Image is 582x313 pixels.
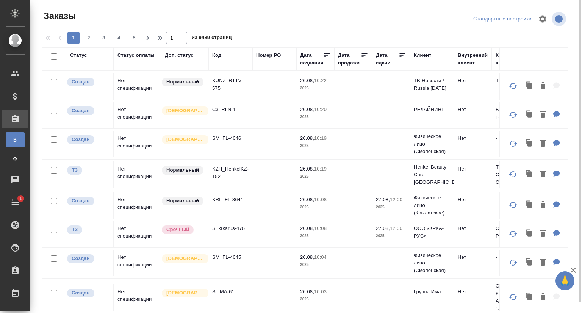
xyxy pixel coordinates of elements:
[166,136,204,143] p: [DEMOGRAPHIC_DATA]
[496,254,532,261] p: -
[533,10,552,28] span: Настроить таблицу
[504,135,522,153] button: Обновить
[537,167,549,182] button: Удалить
[522,197,537,213] button: Клонировать
[72,226,78,233] p: ТЗ
[496,52,532,67] div: Контрагент клиента
[300,225,314,231] p: 26.08,
[300,166,314,172] p: 26.08,
[300,203,330,211] p: 2025
[42,10,76,22] span: Заказы
[537,136,549,152] button: Удалить
[414,194,450,217] p: Физическое лицо (Крылатское)
[300,52,323,67] div: Дата создания
[166,255,204,262] p: [DEMOGRAPHIC_DATA]
[212,225,249,232] p: S_krkarus-476
[414,163,450,186] p: Henkel Beauty Care [GEOGRAPHIC_DATA]
[166,78,199,86] p: Нормальный
[376,203,406,211] p: 2025
[15,195,27,202] span: 1
[6,132,25,147] a: В
[256,52,281,59] div: Номер PO
[72,289,90,297] p: Создан
[496,135,532,142] p: -
[414,288,450,296] p: Группа Има
[212,106,249,113] p: C3_RLN-1
[504,165,522,183] button: Обновить
[390,197,402,202] p: 12:00
[114,102,161,128] td: Нет спецификации
[114,192,161,219] td: Нет спецификации
[98,32,110,44] button: 3
[376,52,399,67] div: Дата сдачи
[166,289,204,297] p: [DEMOGRAPHIC_DATA]
[414,252,450,274] p: Физическое лицо (Смоленская)
[66,77,109,87] div: Выставляется автоматически при создании заказа
[300,254,314,260] p: 26.08,
[161,135,205,145] div: Выставляется автоматически для первых 3 заказов нового контактного лица. Особое внимание
[6,151,25,166] a: Ф
[314,106,327,112] p: 10:20
[522,290,537,305] button: Клонировать
[114,221,161,247] td: Нет спецификации
[559,273,571,289] span: 🙏
[537,226,549,242] button: Удалить
[161,196,205,206] div: Статус по умолчанию для стандартных заказов
[376,232,406,240] p: 2025
[114,284,161,311] td: Нет спецификации
[161,225,205,235] div: Выставляется автоматически, если на указанный объем услуг необходимо больше времени в стандартном...
[300,232,330,240] p: 2025
[72,136,90,143] p: Создан
[300,106,314,112] p: 26.08,
[458,106,488,113] p: Нет
[314,197,327,202] p: 10:08
[414,106,450,113] p: РЕЛАЙНИНГ
[338,52,361,67] div: Дата продажи
[504,106,522,124] button: Обновить
[212,288,249,296] p: S_IMA-61
[496,225,532,240] p: ООО "КРКА-РУС"
[212,77,249,92] p: KUNZ_RTTV-575
[128,34,140,42] span: 5
[165,52,194,59] div: Доп. статус
[458,52,488,67] div: Внутренний клиент
[496,163,532,186] p: ТОО «Henkel Central Asia & Caucasus» ...
[314,78,327,83] p: 10:22
[98,34,110,42] span: 3
[522,136,537,152] button: Клонировать
[504,196,522,214] button: Обновить
[300,197,314,202] p: 26.08,
[458,135,488,142] p: Нет
[66,106,109,116] div: Выставляется автоматически при создании заказа
[212,196,249,203] p: KRL_FL-8641
[72,107,90,114] p: Создан
[522,226,537,242] button: Клонировать
[300,173,330,180] p: 2025
[72,166,78,174] p: ТЗ
[2,193,28,212] a: 1
[390,225,402,231] p: 12:00
[114,250,161,276] td: Нет спецификации
[458,196,488,203] p: Нет
[555,271,574,290] button: 🙏
[552,12,568,26] span: Посмотреть информацию
[414,133,450,155] p: Физическое лицо (Смоленская)
[458,77,488,85] p: Нет
[161,106,205,116] div: Выставляется автоматически для первых 3 заказов нового контактного лица. Особое внимание
[414,225,450,240] p: ООО «КРКА-РУС»
[66,196,109,206] div: Выставляется автоматически при создании заказа
[458,254,488,261] p: Нет
[300,135,314,141] p: 26.08,
[128,32,140,44] button: 5
[300,296,330,303] p: 2025
[537,290,549,305] button: Удалить
[66,135,109,145] div: Выставляется автоматически при создании заказа
[458,288,488,296] p: Нет
[376,197,390,202] p: 27.08,
[9,155,21,163] span: Ф
[66,254,109,264] div: Выставляется автоматически при создании заказа
[113,34,125,42] span: 4
[314,289,327,294] p: 10:03
[212,254,249,261] p: SM_FL-4645
[504,254,522,272] button: Обновить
